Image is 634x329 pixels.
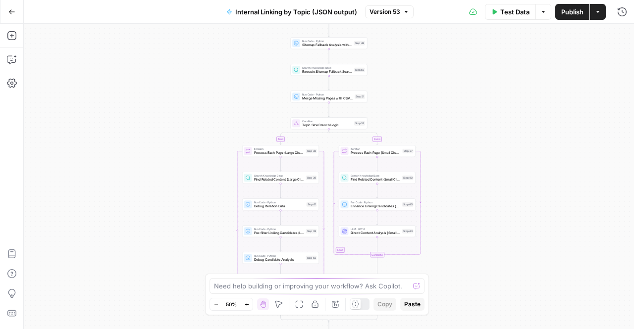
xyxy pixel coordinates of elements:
[351,147,401,151] span: Iteration
[235,7,357,17] span: Internal Linking by Topic (JSON output)
[302,96,353,101] span: Merge Missing Pages with CSV Data
[302,69,352,74] span: Execute Sitemap Fallback Search
[328,76,330,90] g: Edge from step_50 to step_51
[254,150,304,155] span: Process Each Page (Large Clusters)
[306,149,317,153] div: Step 36
[254,231,304,235] span: Pre-filter Linking Candidates (Large Clusters)
[485,4,535,20] button: Test Data
[339,252,416,257] div: Complete
[302,119,352,123] span: Condition
[280,129,329,144] g: Edge from step_33 to step_36
[351,204,401,209] span: Enhance Linking Candidates (Small Clusters)
[302,39,352,43] span: Run Code · Python
[351,177,401,182] span: Find Related Content (Small Clusters)
[280,157,281,171] g: Edge from step_36 to step_38
[242,225,319,237] div: Run Code · PythonPre-filter Linking Candidates (Large Clusters)Step 39
[351,227,401,231] span: LLM · GPT-5
[226,300,237,308] span: 50%
[354,121,365,126] div: Step 33
[351,231,401,235] span: Direct Content Analysis (Small Clusters)
[291,37,368,49] div: Run Code · PythonSitemap Fallback Analysis with Dynamic Topic FilteringStep 49
[280,210,281,225] g: Edge from step_61 to step_39
[254,147,304,151] span: Iteration
[339,172,416,184] div: Search Knowledge BaseFind Related Content (Small Clusters)Step 42
[376,210,378,225] g: Edge from step_45 to step_43
[377,300,392,309] span: Copy
[220,4,363,20] button: Internal Linking by Topic (JSON output)
[280,237,281,251] g: Edge from step_39 to step_63
[242,252,319,264] div: Run Code · PythonDebug Candidate AnalysisStep 63
[291,64,368,76] div: Search Knowledge BaseExecute Sitemap Fallback SearchStep 50
[306,176,317,180] div: Step 38
[242,198,319,210] div: Run Code · PythonDebug Iteration DataStep 61
[281,311,329,322] g: Edge from step_36-iteration-end to step_33-conditional-end
[402,176,414,180] div: Step 42
[302,43,352,47] span: Sitemap Fallback Analysis with Dynamic Topic Filtering
[355,94,365,99] div: Step 51
[291,117,368,129] div: ConditionTopic Size Branch LogicStep 33
[329,257,377,322] g: Edge from step_37-iteration-end to step_33-conditional-end
[329,129,378,144] g: Edge from step_33 to step_37
[403,149,414,153] div: Step 37
[339,145,416,157] div: LoopIterationProcess Each Page (Small Clusters)Step 37
[400,298,424,311] button: Paste
[351,150,401,155] span: Process Each Page (Small Clusters)
[351,200,401,204] span: Run Code · Python
[404,300,421,309] span: Paste
[354,41,366,46] div: Step 49
[302,93,353,96] span: Run Code · Python
[354,68,365,72] div: Step 50
[373,298,396,311] button: Copy
[280,264,281,278] g: Edge from step_63 to step_41
[561,7,583,17] span: Publish
[302,123,352,128] span: Topic Size Branch Logic
[376,184,378,198] g: Edge from step_42 to step_45
[402,202,414,207] div: Step 45
[365,5,414,18] button: Version 53
[254,174,304,178] span: Search Knowledge Base
[307,202,317,207] div: Step 61
[402,229,414,234] div: Step 43
[254,204,305,209] span: Debug Iteration Data
[254,177,304,182] span: Find Related Content (Large Clusters)
[254,257,304,262] span: Debug Candidate Analysis
[500,7,529,17] span: Test Data
[254,254,304,258] span: Run Code · Python
[328,102,330,117] g: Edge from step_51 to step_33
[339,225,416,237] div: LLM · GPT-5Direct Content Analysis (Small Clusters)Step 43
[370,7,400,16] span: Version 53
[376,157,378,171] g: Edge from step_37 to step_42
[306,256,317,260] div: Step 63
[291,91,368,102] div: Run Code · PythonMerge Missing Pages with CSV DataStep 51
[339,198,416,210] div: Run Code · PythonEnhance Linking Candidates (Small Clusters)Step 45
[242,145,319,157] div: LoopIterationProcess Each Page (Large Clusters)Step 36
[328,22,330,37] g: Edge from step_14 to step_49
[328,49,330,63] g: Edge from step_49 to step_50
[302,66,352,70] span: Search Knowledge Base
[242,172,319,184] div: Search Knowledge BaseFind Related Content (Large Clusters)Step 38
[254,227,304,231] span: Run Code · Python
[254,200,305,204] span: Run Code · Python
[280,184,281,198] g: Edge from step_38 to step_61
[306,229,317,234] div: Step 39
[555,4,589,20] button: Publish
[351,174,401,178] span: Search Knowledge Base
[370,252,384,257] div: Complete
